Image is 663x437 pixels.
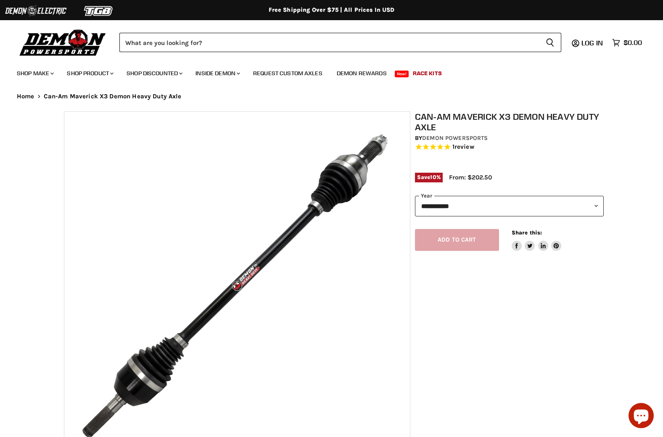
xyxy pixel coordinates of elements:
div: by [415,134,604,143]
select: year [415,196,604,216]
a: Inside Demon [189,65,245,82]
a: Shop Product [61,65,119,82]
form: Product [119,33,561,52]
a: Demon Powersports [422,134,488,142]
span: Save % [415,173,443,182]
inbox-online-store-chat: Shopify online store chat [626,403,656,430]
span: Rated 5.0 out of 5 stars 1 reviews [415,143,604,152]
input: Search [119,33,539,52]
span: Can-Am Maverick X3 Demon Heavy Duty Axle [44,93,182,100]
span: review [454,143,474,151]
span: Share this: [512,229,542,236]
aside: Share this: [512,229,562,251]
a: Log in [578,39,608,47]
h1: Can-Am Maverick X3 Demon Heavy Duty Axle [415,111,604,132]
span: 1 reviews [452,143,474,151]
a: Shop Make [11,65,59,82]
span: Log in [581,39,603,47]
img: Demon Powersports [17,27,109,57]
span: $0.00 [623,39,642,47]
a: Request Custom Axles [247,65,329,82]
a: Race Kits [407,65,448,82]
ul: Main menu [11,61,640,82]
span: New! [395,71,409,77]
span: 10 [430,174,436,180]
span: From: $202.50 [449,174,492,181]
a: Home [17,93,34,100]
button: Search [539,33,561,52]
a: $0.00 [608,37,646,49]
img: TGB Logo 2 [67,3,130,19]
img: Demon Electric Logo 2 [4,3,67,19]
a: Shop Discounted [120,65,188,82]
a: Demon Rewards [330,65,393,82]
